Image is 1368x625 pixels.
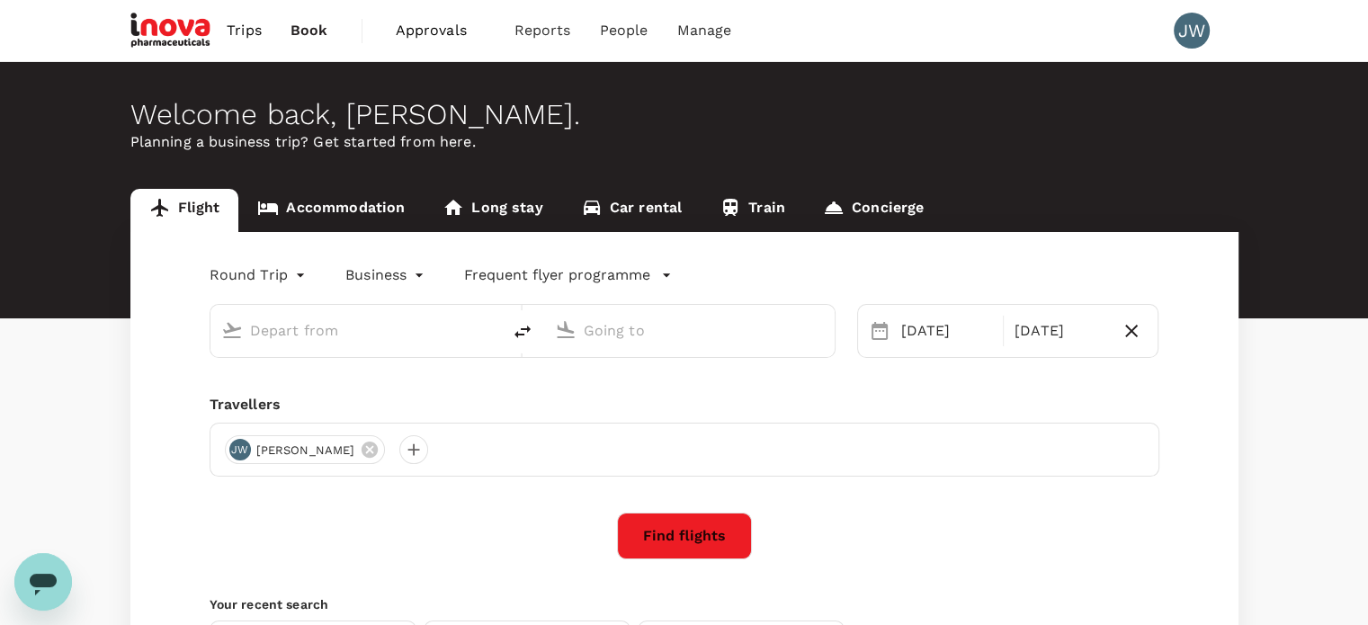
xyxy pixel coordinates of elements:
a: Flight [130,189,239,232]
p: Planning a business trip? Get started from here. [130,131,1238,153]
a: Train [701,189,804,232]
span: Reports [514,20,571,41]
span: [PERSON_NAME] [246,442,366,460]
a: Car rental [562,189,702,232]
p: Frequent flyer programme [464,264,650,286]
input: Depart from [250,317,463,344]
iframe: Button to launch messaging window [14,553,72,611]
a: Concierge [804,189,943,232]
img: iNova Pharmaceuticals [130,11,213,50]
div: [DATE] [894,313,999,349]
p: Your recent search [210,595,1159,613]
div: JW [1174,13,1210,49]
span: Manage [676,20,731,41]
a: Long stay [424,189,561,232]
div: Business [345,261,428,290]
span: Approvals [396,20,486,41]
div: Travellers [210,394,1159,415]
input: Going to [584,317,797,344]
div: JW[PERSON_NAME] [225,435,386,464]
div: [DATE] [1007,313,1113,349]
div: Welcome back , [PERSON_NAME] . [130,98,1238,131]
span: People [600,20,648,41]
button: Find flights [617,513,752,559]
span: Book [291,20,328,41]
button: Frequent flyer programme [464,264,672,286]
div: JW [229,439,251,460]
button: delete [501,310,544,353]
div: Round Trip [210,261,310,290]
button: Open [822,328,826,332]
a: Accommodation [238,189,424,232]
span: Trips [227,20,262,41]
button: Open [488,328,492,332]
